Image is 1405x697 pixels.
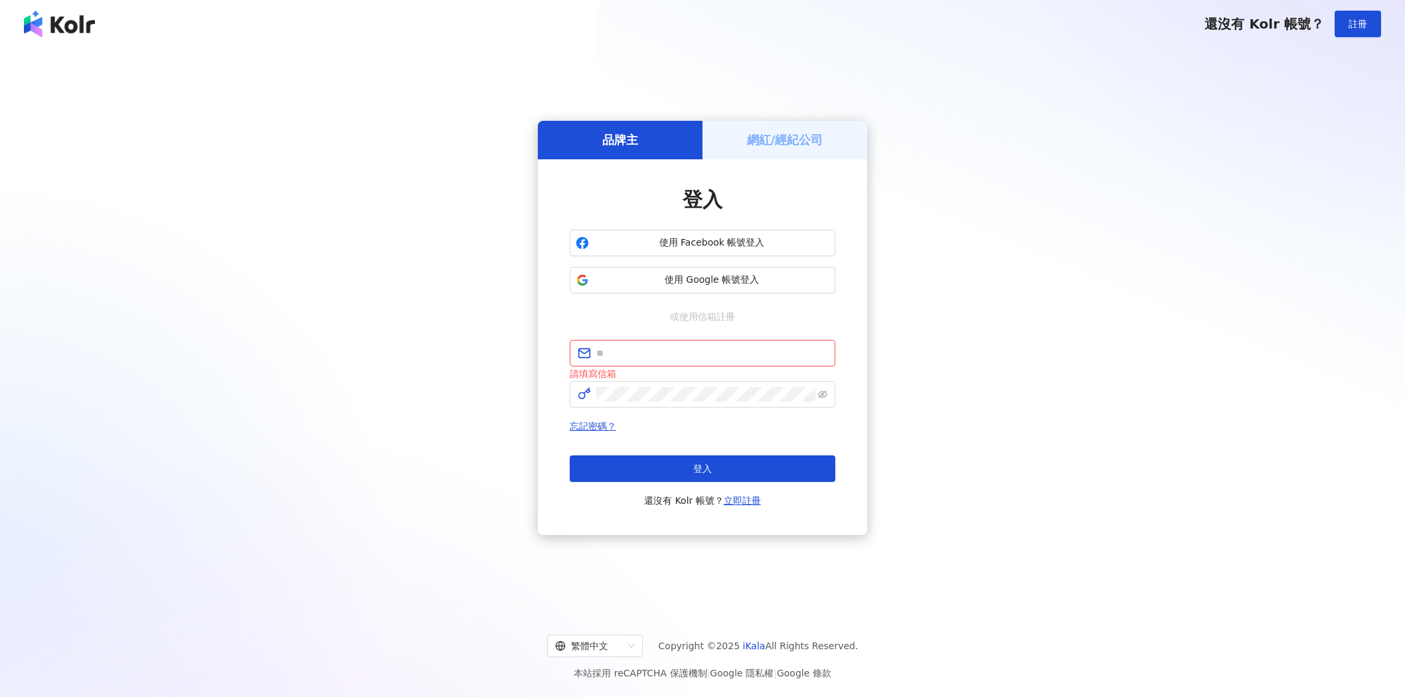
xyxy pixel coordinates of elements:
[570,455,835,482] button: 登入
[774,668,777,678] span: |
[747,131,823,148] h5: 網紅/經紀公司
[661,309,744,324] span: 或使用信箱註冊
[570,421,616,431] a: 忘記密碼？
[594,273,829,287] span: 使用 Google 帳號登入
[1204,16,1324,32] span: 還沒有 Kolr 帳號？
[574,665,831,681] span: 本站採用 reCAPTCHA 保護機制
[724,495,761,506] a: 立即註冊
[1335,11,1381,37] button: 註冊
[683,188,722,211] span: 登入
[570,366,835,381] div: 請填寫信箱
[570,230,835,256] button: 使用 Facebook 帳號登入
[602,131,638,148] h5: 品牌主
[707,668,710,678] span: |
[710,668,774,678] a: Google 隱私權
[1349,19,1367,29] span: 註冊
[777,668,831,678] a: Google 條款
[693,463,712,474] span: 登入
[743,641,766,651] a: iKala
[594,236,829,250] span: 使用 Facebook 帳號登入
[24,11,95,37] img: logo
[818,390,827,399] span: eye-invisible
[555,635,623,657] div: 繁體中文
[659,638,859,654] span: Copyright © 2025 All Rights Reserved.
[570,267,835,293] button: 使用 Google 帳號登入
[644,493,761,508] span: 還沒有 Kolr 帳號？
